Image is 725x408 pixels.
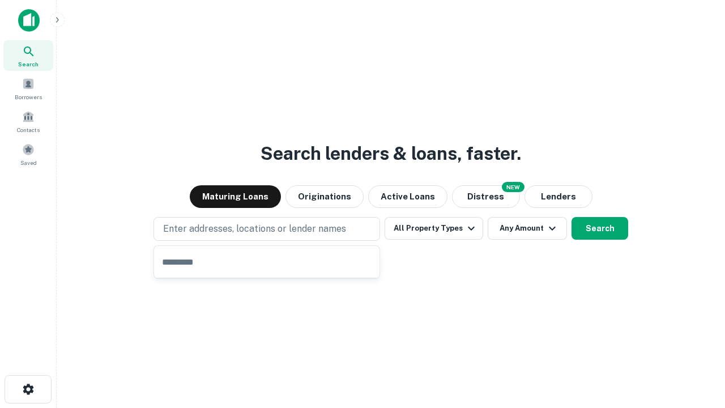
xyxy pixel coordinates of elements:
button: Enter addresses, locations or lender names [153,217,380,241]
button: Any Amount [488,217,567,240]
a: Borrowers [3,73,53,104]
p: Enter addresses, locations or lender names [163,222,346,236]
button: Search distressed loans with lien and other non-mortgage details. [452,185,520,208]
button: Lenders [524,185,592,208]
button: Search [572,217,628,240]
span: Search [18,59,39,69]
span: Saved [20,158,37,167]
div: NEW [502,182,524,192]
button: Originations [285,185,364,208]
a: Contacts [3,106,53,137]
a: Saved [3,139,53,169]
span: Contacts [17,125,40,134]
button: Active Loans [368,185,447,208]
a: Search [3,40,53,71]
button: Maturing Loans [190,185,281,208]
h3: Search lenders & loans, faster. [261,140,521,167]
span: Borrowers [15,92,42,101]
button: All Property Types [385,217,483,240]
img: capitalize-icon.png [18,9,40,32]
iframe: Chat Widget [668,317,725,372]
